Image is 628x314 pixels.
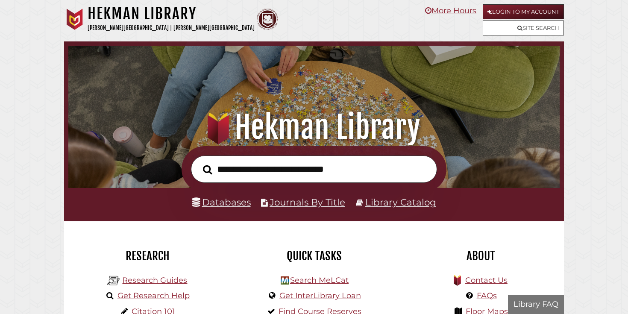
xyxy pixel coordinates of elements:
[122,276,187,285] a: Research Guides
[88,4,255,23] h1: Hekman Library
[279,291,361,300] a: Get InterLibrary Loan
[257,9,278,30] img: Calvin Theological Seminary
[88,23,255,33] p: [PERSON_NAME][GEOGRAPHIC_DATA] | [PERSON_NAME][GEOGRAPHIC_DATA]
[78,109,550,146] h1: Hekman Library
[117,291,190,300] a: Get Research Help
[70,249,224,263] h2: Research
[199,162,217,177] button: Search
[107,274,120,287] img: Hekman Library Logo
[365,197,436,208] a: Library Catalog
[477,291,497,300] a: FAQs
[483,4,564,19] a: Login to My Account
[404,249,558,263] h2: About
[483,21,564,35] a: Site Search
[237,249,391,263] h2: Quick Tasks
[281,276,289,285] img: Hekman Library Logo
[270,197,345,208] a: Journals By Title
[425,6,476,15] a: More Hours
[192,197,251,208] a: Databases
[64,9,85,30] img: Calvin University
[465,276,508,285] a: Contact Us
[203,164,212,175] i: Search
[290,276,349,285] a: Search MeLCat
